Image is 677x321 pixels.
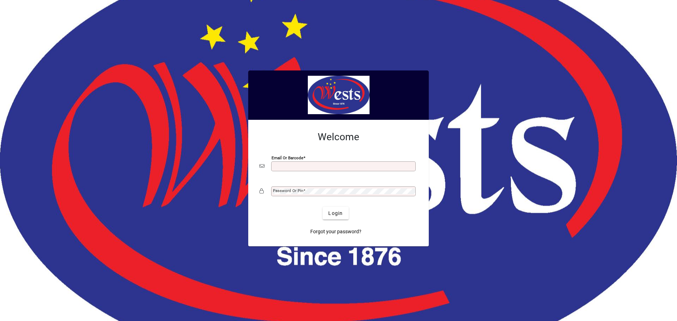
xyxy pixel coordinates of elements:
span: Login [328,210,343,217]
mat-label: Password or Pin [273,188,303,193]
a: Forgot your password? [307,225,364,238]
span: Forgot your password? [310,228,361,235]
h2: Welcome [260,131,417,143]
button: Login [323,207,348,220]
mat-label: Email or Barcode [272,155,303,160]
